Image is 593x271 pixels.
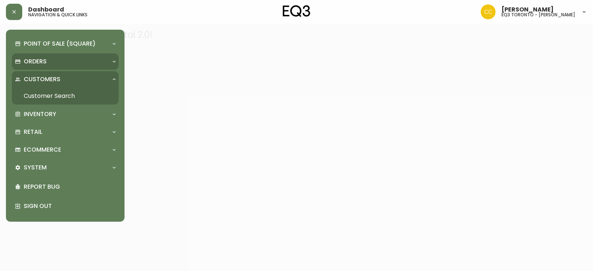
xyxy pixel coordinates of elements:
span: Dashboard [28,7,64,13]
img: ec7176bad513007d25397993f68ebbfb [481,4,496,19]
div: Orders [12,53,119,70]
div: Inventory [12,106,119,122]
p: Inventory [24,110,56,118]
p: Ecommerce [24,146,61,154]
span: [PERSON_NAME] [501,7,554,13]
div: Point of Sale (Square) [12,36,119,52]
p: Customers [24,75,60,83]
div: Ecommerce [12,142,119,158]
img: logo [283,5,310,17]
p: System [24,163,47,172]
a: Customer Search [12,87,119,105]
div: System [12,159,119,176]
h5: eq3 toronto - [PERSON_NAME] [501,13,575,17]
div: Retail [12,124,119,140]
div: Report Bug [12,177,119,196]
h5: navigation & quick links [28,13,87,17]
div: Customers [12,71,119,87]
p: Point of Sale (Square) [24,40,96,48]
p: Retail [24,128,42,136]
p: Report Bug [24,183,116,191]
div: Sign Out [12,196,119,216]
p: Sign Out [24,202,116,210]
p: Orders [24,57,47,66]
